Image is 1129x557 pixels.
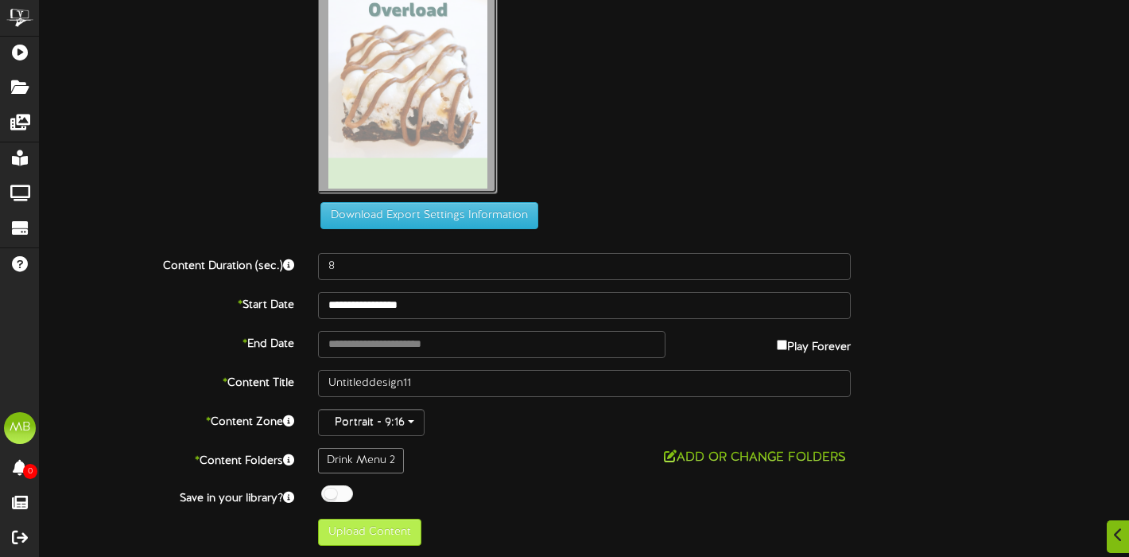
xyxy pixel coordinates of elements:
[4,412,36,444] div: MB
[777,340,787,350] input: Play Forever
[318,519,421,546] button: Upload Content
[659,448,851,468] button: Add or Change Folders
[312,209,538,221] a: Download Export Settings Information
[28,292,306,314] label: Start Date
[320,202,538,229] button: Download Export Settings Information
[28,448,306,469] label: Content Folders
[28,409,306,430] label: Content Zone
[28,331,306,353] label: End Date
[23,464,37,479] span: 0
[28,370,306,391] label: Content Title
[318,448,404,473] div: Drink Menu 2
[28,253,306,275] label: Content Duration (sec.)
[318,409,425,436] button: Portrait - 9:16
[777,331,851,356] label: Play Forever
[28,485,306,507] label: Save in your library?
[318,370,851,397] input: Title of this Content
